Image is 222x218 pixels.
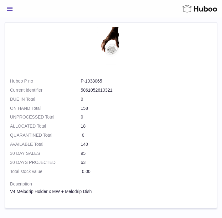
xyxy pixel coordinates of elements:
[10,189,212,195] div: V4 Melodrip Holder x MW + Melodrip Dish
[10,169,81,175] strong: Total stock value
[10,150,81,156] strong: 30 DAY SALES
[10,105,81,111] strong: ON HAND Total
[10,141,212,150] td: 140
[10,78,81,84] dt: Huboo P no
[10,181,212,189] strong: Description
[82,169,90,174] span: 0.00
[10,114,81,120] strong: UNPROCESSED Total
[82,133,85,138] span: 0
[10,160,212,169] td: 63
[96,27,127,69] img: product image
[10,141,81,147] strong: AVAILABLE Total
[10,123,81,129] strong: ALLOCATED Total
[10,114,212,123] td: 0
[10,96,212,105] td: 0
[81,78,212,84] dd: P-1038065
[10,123,212,132] td: 18
[10,105,212,114] td: 158
[10,96,81,102] strong: DUE IN Total
[10,87,81,93] dt: Current identifier
[10,132,81,138] strong: QUARANTINED Total
[81,87,212,93] dd: 5061052610321
[10,160,81,165] strong: 30 DAYS PROJECTED
[10,150,212,160] td: 95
